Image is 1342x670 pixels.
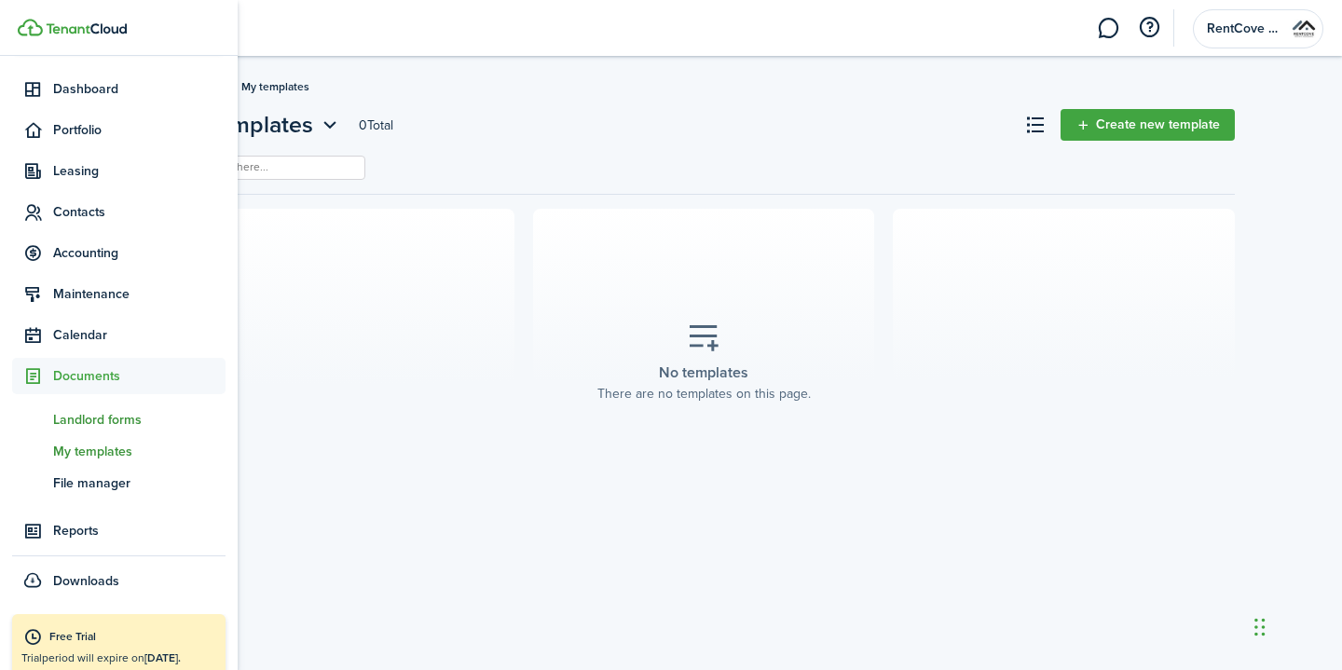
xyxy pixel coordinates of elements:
iframe: Chat Widget [1249,581,1342,670]
a: Messaging [1090,5,1126,52]
span: Contacts [53,202,226,222]
span: My templates [53,442,226,461]
input: Search here... [195,158,359,176]
div: Drag [1254,599,1266,655]
span: File manager [53,473,226,493]
img: RentCove Property Management [1289,14,1319,44]
a: Create new template [1061,109,1235,141]
span: RentCove Property Management [1207,22,1281,35]
button: Open resource center [1133,12,1165,44]
a: Dashboard [12,71,226,107]
span: Calendar [53,325,226,345]
a: Reports [12,513,226,549]
span: Reports [53,521,226,540]
span: Accounting [53,243,226,263]
span: My templates [241,78,309,95]
span: Leasing [53,161,226,181]
a: File manager [12,467,226,499]
img: TenantCloud [46,23,127,34]
a: Landlord forms [12,403,226,435]
button: My templates [172,108,342,142]
span: Dashboard [53,79,226,99]
header-page-total: 0 Total [359,116,393,135]
span: Downloads [53,571,119,591]
div: Free Trial [49,628,216,647]
span: Documents [53,366,226,386]
placeholder-title: No templates [659,362,748,384]
img: TenantCloud [18,19,43,36]
b: [DATE]. [144,649,181,666]
span: Portfolio [53,120,226,140]
span: Maintenance [53,284,226,304]
button: Open menu [172,108,342,142]
placeholder-description: There are no templates on this page. [597,384,811,403]
span: period will expire on [42,649,181,666]
span: Landlord forms [53,410,226,430]
span: My templates [172,108,313,142]
a: My templates [12,435,226,467]
p: Trial [21,649,216,666]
